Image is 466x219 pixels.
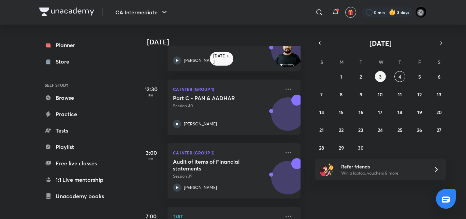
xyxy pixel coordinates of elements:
abbr: September 24, 2025 [378,127,383,133]
h5: Part C - PAN & AADHAR [173,95,258,101]
abbr: September 9, 2025 [360,91,362,98]
button: September 11, 2025 [394,89,405,100]
h4: [DATE] [147,38,307,46]
img: referral [320,163,334,176]
abbr: September 17, 2025 [378,109,382,115]
a: Practice [39,107,118,121]
p: CA Inter (Group 1) [173,85,280,93]
button: September 17, 2025 [375,107,386,118]
button: September 30, 2025 [355,142,366,153]
h6: Refer friends [341,163,425,170]
h6: [DATE] [213,53,225,64]
img: Company Logo [39,8,94,16]
button: September 9, 2025 [355,89,366,100]
abbr: September 18, 2025 [397,109,402,115]
button: September 16, 2025 [355,107,366,118]
abbr: September 27, 2025 [437,127,441,133]
abbr: September 20, 2025 [436,109,442,115]
abbr: Tuesday [360,59,362,65]
abbr: September 2, 2025 [360,73,362,80]
button: September 7, 2025 [316,89,327,100]
abbr: September 1, 2025 [340,73,342,80]
a: Playlist [39,140,118,154]
button: September 20, 2025 [434,107,445,118]
abbr: September 30, 2025 [358,145,364,151]
button: September 15, 2025 [336,107,347,118]
button: September 27, 2025 [434,124,445,135]
img: Avatar [272,165,304,197]
abbr: September 29, 2025 [339,145,344,151]
a: Tests [39,124,118,137]
abbr: Thursday [398,59,401,65]
p: [PERSON_NAME] [184,121,217,127]
a: Free live classes [39,156,118,170]
button: September 18, 2025 [394,107,405,118]
p: PM [137,157,165,161]
p: [PERSON_NAME] [184,57,217,64]
abbr: September 16, 2025 [359,109,363,115]
abbr: Saturday [438,59,440,65]
button: September 24, 2025 [375,124,386,135]
h5: 12:30 [137,85,165,93]
img: Avatar [272,101,304,134]
img: Avatar [272,38,304,70]
a: 1:1 Live mentorship [39,173,118,187]
a: Store [39,55,118,68]
abbr: September 22, 2025 [339,127,344,133]
img: poojita Agrawal [415,6,427,18]
button: September 25, 2025 [394,124,405,135]
p: CA Inter (Group 2) [173,149,280,157]
p: Win a laptop, vouchers & more [341,170,425,176]
p: Session 39 [173,173,280,179]
abbr: September 12, 2025 [417,91,422,98]
abbr: September 7, 2025 [320,91,323,98]
abbr: September 6, 2025 [438,73,440,80]
abbr: September 3, 2025 [379,73,382,80]
abbr: September 14, 2025 [319,109,324,115]
button: September 8, 2025 [336,89,347,100]
abbr: Friday [418,59,421,65]
abbr: September 25, 2025 [397,127,403,133]
h5: Audit of items of Financial statements [173,158,258,172]
button: September 2, 2025 [355,71,366,82]
abbr: Sunday [320,59,323,65]
abbr: Monday [339,59,344,65]
button: September 19, 2025 [414,107,425,118]
abbr: September 13, 2025 [437,91,441,98]
abbr: September 26, 2025 [417,127,422,133]
p: PM [137,93,165,97]
abbr: September 28, 2025 [319,145,324,151]
a: Unacademy books [39,189,118,203]
div: Store [56,57,73,66]
button: September 10, 2025 [375,89,386,100]
button: [DATE] [324,38,436,48]
button: September 1, 2025 [336,71,347,82]
abbr: September 15, 2025 [339,109,344,115]
button: September 12, 2025 [414,89,425,100]
button: September 5, 2025 [414,71,425,82]
abbr: September 8, 2025 [340,91,343,98]
abbr: September 4, 2025 [398,73,401,80]
button: September 14, 2025 [316,107,327,118]
abbr: September 5, 2025 [418,73,421,80]
button: September 29, 2025 [336,142,347,153]
button: September 3, 2025 [375,71,386,82]
a: Browse [39,91,118,105]
h6: SELF STUDY [39,79,118,91]
button: September 6, 2025 [434,71,445,82]
p: Session 40 [173,103,280,109]
span: [DATE] [369,39,392,48]
button: September 22, 2025 [336,124,347,135]
h5: 3:00 [137,149,165,157]
button: September 26, 2025 [414,124,425,135]
button: September 4, 2025 [394,71,405,82]
button: September 28, 2025 [316,142,327,153]
p: [PERSON_NAME] [184,184,217,191]
abbr: Wednesday [379,59,383,65]
button: September 23, 2025 [355,124,366,135]
button: September 13, 2025 [434,89,445,100]
button: CA Intermediate [111,5,173,19]
a: Planner [39,38,118,52]
img: avatar [348,9,354,15]
abbr: September 10, 2025 [378,91,383,98]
